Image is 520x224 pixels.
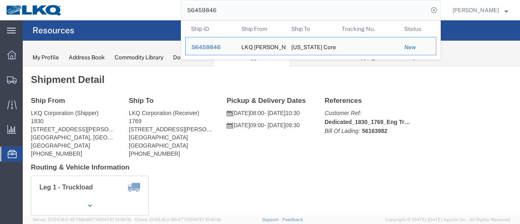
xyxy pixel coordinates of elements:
[191,44,221,50] span: 56459846
[282,217,303,222] a: Feedback
[453,6,499,15] span: Marc Metzger
[291,37,330,55] div: California Core
[173,53,203,62] div: Documents
[191,43,230,52] div: 56459846
[385,216,510,223] span: Copyright © [DATE]-[DATE] Agistix Inc., All Rights Reserved
[452,5,509,15] button: [PERSON_NAME]
[23,66,520,215] iframe: FS Legacy Container
[241,37,280,55] div: LKQ Brad's Salvage
[185,21,440,59] table: Search Results
[189,217,221,222] span: [DATE] 10:40:19
[336,21,399,37] th: Tracking Nu.
[32,20,74,41] h4: Resources
[286,21,336,37] th: Ship To
[185,21,236,37] th: Ship ID
[262,217,282,222] a: Support
[6,4,63,16] img: logo
[181,0,428,20] input: Search for shipment number, reference number
[32,53,59,62] div: My Profile
[404,43,430,52] div: New
[135,217,221,222] span: Client: 2025.16.0-8fc0770
[115,53,163,62] div: Commodity Library
[32,217,131,222] span: Server: 2025.16.0-82789e55714
[69,53,105,62] div: Address Book
[100,217,131,222] span: [DATE] 10:56:16
[399,21,436,37] th: Status
[236,21,286,37] th: Ship From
